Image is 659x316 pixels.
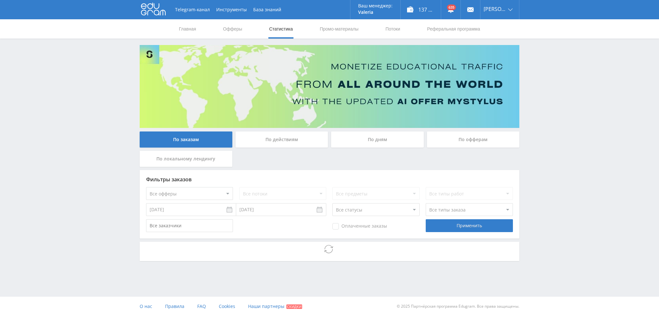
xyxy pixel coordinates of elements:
div: © 2025 Партнёрская программа Edugram. Все права защищены. [333,297,519,316]
a: Главная [178,19,197,39]
span: Скидки [286,304,302,309]
span: О нас [140,303,152,309]
a: Cookies [219,297,235,316]
div: Фильтры заказов [146,176,513,182]
div: Применить [426,219,513,232]
img: Banner [140,45,519,128]
a: Реферальная программа [426,19,481,39]
span: Cookies [219,303,235,309]
span: [PERSON_NAME] [484,6,506,12]
input: Все заказчики [146,219,233,232]
a: FAQ [197,297,206,316]
span: FAQ [197,303,206,309]
span: Правила [165,303,184,309]
div: По дням [331,131,424,148]
div: По локальному лендингу [140,151,232,167]
div: По офферам [427,131,520,148]
a: Промо-материалы [319,19,359,39]
span: Наши партнеры [248,303,284,309]
span: Оплаченные заказы [332,223,387,230]
a: Наши партнеры Скидки [248,297,302,316]
div: По заказам [140,131,232,148]
a: О нас [140,297,152,316]
div: По действиям [236,131,328,148]
a: Правила [165,297,184,316]
p: Ваш менеджер: [358,3,393,8]
a: Офферы [222,19,243,39]
a: Статистика [268,19,293,39]
p: Valeria [358,10,393,15]
a: Потоки [385,19,401,39]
